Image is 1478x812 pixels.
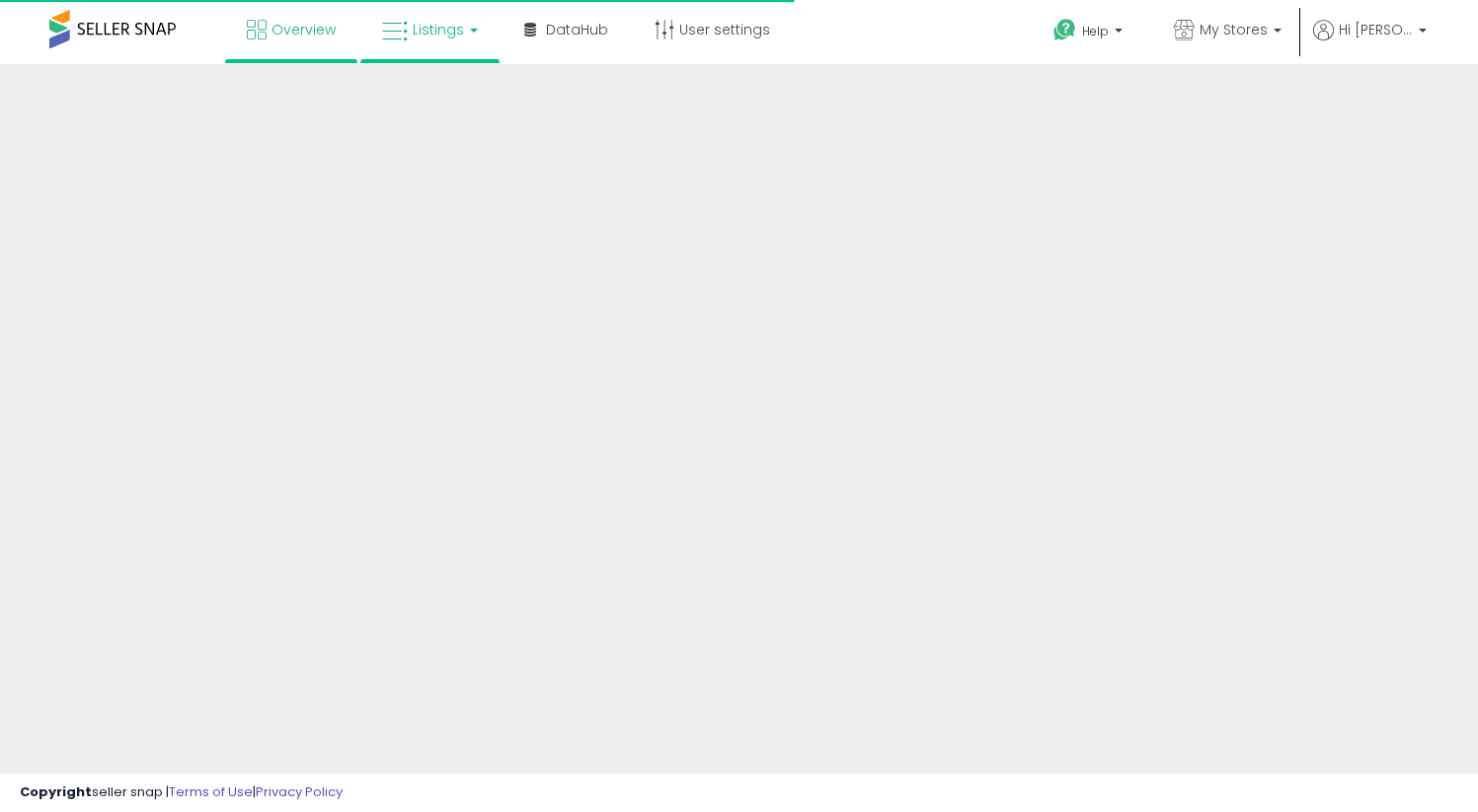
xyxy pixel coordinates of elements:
i: Get Help [1052,18,1077,42]
a: Hi [PERSON_NAME] [1313,20,1427,64]
div: seller snap | | [20,783,343,802]
a: Privacy Policy [256,782,343,801]
span: Hi [PERSON_NAME] [1339,20,1413,39]
strong: Copyright [20,782,92,801]
a: Help [1038,3,1142,64]
a: Terms of Use [169,782,253,801]
span: Listings [413,20,464,39]
span: DataHub [546,20,608,39]
span: My Stores [1200,20,1268,39]
span: Help [1082,23,1109,39]
span: Overview [272,20,336,39]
